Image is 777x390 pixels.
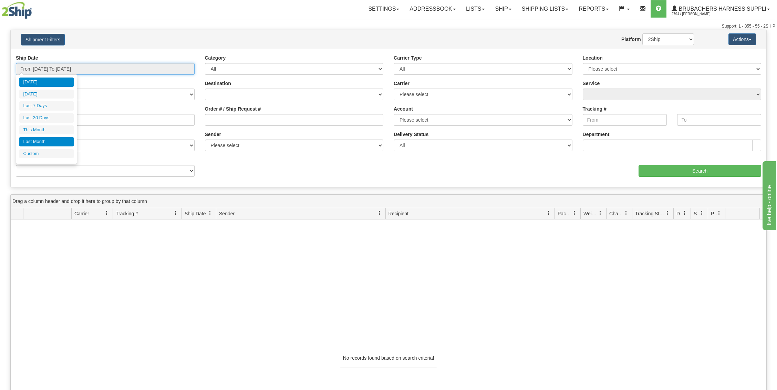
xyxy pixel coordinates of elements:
span: Weight [583,210,598,217]
label: Carrier [394,80,410,87]
a: Lists [461,0,490,18]
input: From [583,114,667,126]
a: Recipient filter column settings [543,207,555,219]
li: Last 7 Days [19,101,74,111]
a: Weight filter column settings [594,207,606,219]
span: Carrier [74,210,89,217]
label: Platform [621,36,641,43]
a: Brubachers Harness Suppli 2794 / [PERSON_NAME] [666,0,775,18]
a: Tracking Status filter column settings [662,207,673,219]
a: Delivery Status filter column settings [679,207,691,219]
li: [DATE] [19,78,74,87]
a: Shipping lists [517,0,573,18]
span: Tracking Status [635,210,665,217]
span: Brubachers Harness Suppli [677,6,766,12]
input: To [677,114,761,126]
li: Custom [19,149,74,158]
span: Ship Date [185,210,206,217]
span: Pickup Status [711,210,717,217]
label: Carrier Type [394,54,422,61]
span: Charge [609,210,624,217]
li: This Month [19,125,74,135]
li: Last 30 Days [19,113,74,123]
a: Addressbook [404,0,461,18]
div: No records found based on search criteria! [340,348,437,368]
div: Support: 1 - 855 - 55 - 2SHIP [2,23,775,29]
a: Sender filter column settings [374,207,385,219]
label: Location [583,54,603,61]
li: [DATE] [19,90,74,99]
span: Delivery Status [676,210,682,217]
label: Sender [205,131,221,138]
a: Pickup Status filter column settings [713,207,725,219]
label: Category [205,54,226,61]
input: Search [639,165,761,177]
button: Shipment Filters [21,34,65,45]
span: Tracking # [116,210,138,217]
div: grid grouping header [11,195,766,208]
div: live help - online [5,4,64,12]
img: logo2794.jpg [2,2,32,19]
li: Last Month [19,137,74,146]
span: Recipient [388,210,408,217]
a: Tracking # filter column settings [170,207,182,219]
a: Ship Date filter column settings [204,207,216,219]
label: Destination [205,80,231,87]
label: Department [583,131,610,138]
label: Tracking # [583,105,607,112]
span: Shipment Issues [694,210,700,217]
label: Order # / Ship Request # [205,105,261,112]
label: Delivery Status [394,131,428,138]
a: Carrier filter column settings [101,207,113,219]
a: Reports [573,0,614,18]
span: 2794 / [PERSON_NAME] [672,11,723,18]
a: Settings [363,0,404,18]
label: Service [583,80,600,87]
label: Account [394,105,413,112]
a: Ship [490,0,516,18]
a: Packages filter column settings [569,207,580,219]
label: Ship Date [16,54,38,61]
span: Packages [558,210,572,217]
iframe: chat widget [761,160,776,230]
span: Sender [219,210,235,217]
button: Actions [728,33,756,45]
a: Charge filter column settings [620,207,632,219]
a: Shipment Issues filter column settings [696,207,708,219]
